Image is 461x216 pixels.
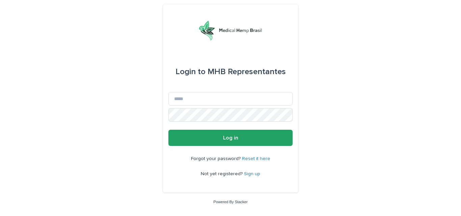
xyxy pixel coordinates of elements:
span: Login to [175,68,206,76]
div: MHB Representantes [175,62,286,81]
span: Log in [223,135,238,141]
span: Not yet registered? [201,172,244,176]
span: Forgot your password? [191,156,242,161]
a: Sign up [244,172,260,176]
img: 4UqDjhnrSSm1yqNhTQ7x [199,21,262,41]
button: Log in [168,130,293,146]
a: Reset it here [242,156,270,161]
a: Powered By Stacker [213,200,247,204]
